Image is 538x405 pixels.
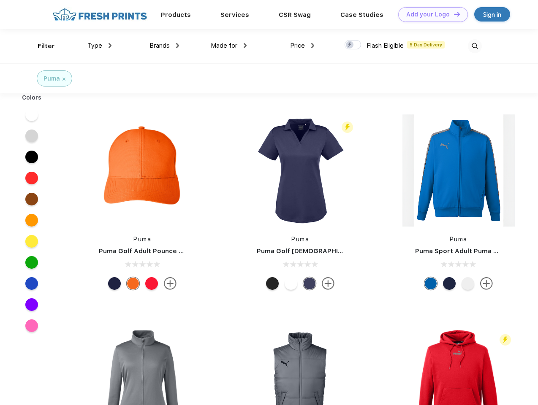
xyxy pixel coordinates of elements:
[443,277,456,290] div: Peacoat
[244,114,356,227] img: func=resize&h=266
[424,277,437,290] div: Lapis Blue
[244,43,247,48] img: dropdown.png
[50,7,149,22] img: fo%20logo%202.webp
[342,121,353,133] img: flash_active_toggle.svg
[62,78,65,81] img: filter_cancel.svg
[43,74,60,83] div: Puma
[480,277,493,290] img: more.svg
[367,42,404,49] span: Flash Eligible
[16,93,48,102] div: Colors
[133,236,151,243] a: Puma
[257,247,413,255] a: Puma Golf [DEMOGRAPHIC_DATA]' Icon Golf Polo
[279,11,311,19] a: CSR Swag
[462,277,474,290] div: White and Quiet Shade
[454,12,460,16] img: DT
[86,114,198,227] img: func=resize&h=266
[285,277,297,290] div: Bright White
[468,39,482,53] img: desktop_search.svg
[127,277,139,290] div: Vibrant Orange
[220,11,249,19] a: Services
[161,11,191,19] a: Products
[500,334,511,346] img: flash_active_toggle.svg
[402,114,515,227] img: func=resize&h=266
[38,41,55,51] div: Filter
[311,43,314,48] img: dropdown.png
[290,42,305,49] span: Price
[109,43,111,48] img: dropdown.png
[483,10,501,19] div: Sign in
[176,43,179,48] img: dropdown.png
[474,7,510,22] a: Sign in
[145,277,158,290] div: High Risk Red
[450,236,467,243] a: Puma
[99,247,228,255] a: Puma Golf Adult Pounce Adjustable Cap
[407,41,445,49] span: 5 Day Delivery
[406,11,450,18] div: Add your Logo
[303,277,316,290] div: Peacoat
[87,42,102,49] span: Type
[164,277,177,290] img: more.svg
[108,277,121,290] div: Peacoat
[266,277,279,290] div: Puma Black
[211,42,237,49] span: Made for
[291,236,309,243] a: Puma
[149,42,170,49] span: Brands
[322,277,334,290] img: more.svg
